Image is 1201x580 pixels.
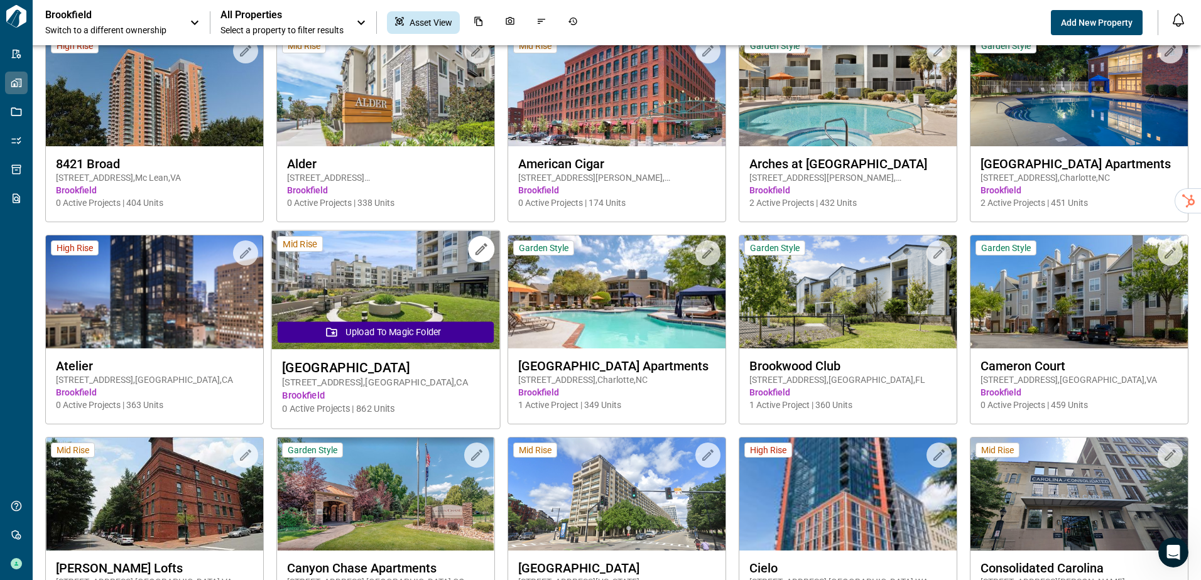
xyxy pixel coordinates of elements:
[56,561,253,576] span: [PERSON_NAME] Lofts
[56,386,253,399] span: Brookfield
[283,238,317,250] span: Mid Rise
[287,184,484,196] span: Brookfield
[518,184,715,196] span: Brookfield
[410,16,452,29] span: Asset View
[518,386,715,399] span: Brookfield
[749,399,947,411] span: 1 Active Project | 360 Units
[287,196,484,209] span: 0 Active Projects | 338 Units
[970,438,1188,550] img: property-asset
[220,24,344,36] span: Select a property to filter results
[750,444,786,456] span: High Rise
[277,33,494,146] img: property-asset
[45,24,177,36] span: Switch to a different ownership
[497,11,523,34] div: Photos
[220,9,344,21] span: All Properties
[288,444,337,456] span: Garden Style
[56,184,253,196] span: Brookfield
[981,561,1178,576] span: Consolidated Carolina
[287,171,484,184] span: [STREET_ADDRESS][PERSON_NAME] , Northridge , CA
[739,438,957,550] img: property-asset
[981,242,1031,254] span: Garden Style
[508,235,725,348] img: property-asset
[1051,10,1143,35] button: Add New Property
[981,196,1178,209] span: 2 Active Projects | 451 Units
[749,561,947,576] span: Cielo
[749,373,947,386] span: [STREET_ADDRESS] , [GEOGRAPHIC_DATA] , FL
[749,184,947,196] span: Brookfield
[288,40,320,51] span: Mid Rise
[981,156,1178,171] span: [GEOGRAPHIC_DATA] Apartments
[1168,10,1188,30] button: Open notification feed
[287,561,484,576] span: Canyon Chase Apartments
[749,171,947,184] span: [STREET_ADDRESS][PERSON_NAME] , [PERSON_NAME] , AZ
[981,373,1178,386] span: [STREET_ADDRESS] , [GEOGRAPHIC_DATA] , VA
[46,235,263,348] img: property-asset
[282,402,489,416] span: 0 Active Projects | 862 Units
[518,399,715,411] span: 1 Active Project | 349 Units
[508,33,725,146] img: property-asset
[46,438,263,550] img: property-asset
[749,196,947,209] span: 2 Active Projects | 432 Units
[1061,16,1133,29] span: Add New Property
[282,376,489,389] span: [STREET_ADDRESS] , [GEOGRAPHIC_DATA] , CA
[518,171,715,184] span: [STREET_ADDRESS][PERSON_NAME] , [GEOGRAPHIC_DATA] , VA
[518,196,715,209] span: 0 Active Projects | 174 Units
[518,358,715,373] span: [GEOGRAPHIC_DATA] Apartments
[519,242,568,254] span: Garden Style
[750,40,800,51] span: Garden Style
[981,358,1178,373] span: Cameron Court
[56,156,253,171] span: 8421 Broad
[519,444,552,456] span: Mid Rise
[57,444,89,456] span: Mid Rise
[56,196,253,209] span: 0 Active Projects | 404 Units
[387,11,460,34] div: Asset View
[750,242,800,254] span: Garden Style
[981,399,1178,411] span: 0 Active Projects | 459 Units
[56,399,253,411] span: 0 Active Projects | 363 Units
[278,321,494,343] button: Upload to Magic Folder
[45,9,158,21] p: Brookfield
[56,358,253,373] span: Atelier
[56,171,253,184] span: [STREET_ADDRESS] , Mc Lean , VA
[529,11,554,34] div: Issues & Info
[981,40,1031,51] span: Garden Style
[739,235,957,348] img: property-asset
[1158,537,1188,567] iframe: Intercom live chat
[749,156,947,171] span: Arches at [GEOGRAPHIC_DATA]
[518,561,715,576] span: [GEOGRAPHIC_DATA]
[981,184,1178,196] span: Brookfield
[519,40,552,51] span: Mid Rise
[518,156,715,171] span: American Cigar
[981,171,1178,184] span: [STREET_ADDRESS] , Charlotte , NC
[981,386,1178,399] span: Brookfield
[749,386,947,399] span: Brookfield
[560,11,585,34] div: Job History
[57,242,93,254] span: High Rise
[981,444,1014,456] span: Mid Rise
[57,40,93,51] span: High Rise
[739,33,957,146] img: property-asset
[518,373,715,386] span: [STREET_ADDRESS] , Charlotte , NC
[271,231,499,350] img: property-asset
[56,373,253,386] span: [STREET_ADDRESS] , [GEOGRAPHIC_DATA] , CA
[466,11,491,34] div: Documents
[970,235,1188,348] img: property-asset
[282,360,489,375] span: [GEOGRAPHIC_DATA]
[970,33,1188,146] img: property-asset
[46,33,263,146] img: property-asset
[749,358,947,373] span: Brookwood Club
[508,438,725,550] img: property-asset
[287,156,484,171] span: Alder
[282,389,489,402] span: Brookfield
[277,438,494,550] img: property-asset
